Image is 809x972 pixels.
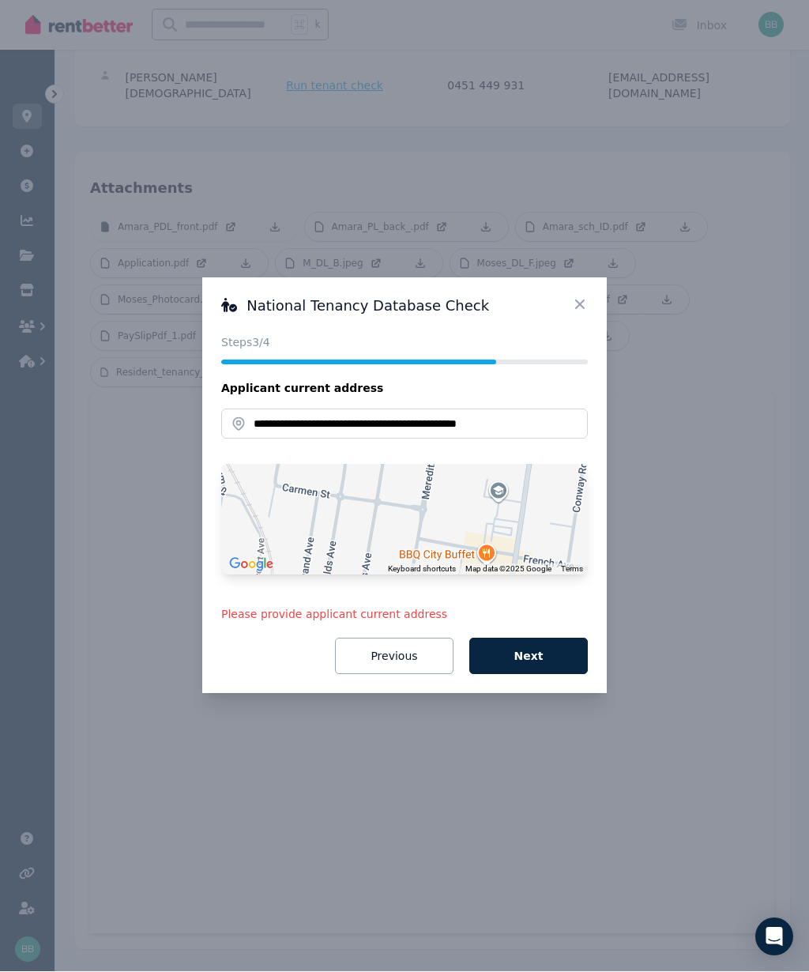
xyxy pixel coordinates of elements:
div: Open Intercom Messenger [755,918,793,956]
span: Map data ©2025 Google [465,565,551,574]
p: Steps 3 /4 [221,335,588,351]
img: Google [225,555,277,575]
h3: National Tenancy Database Check [221,297,588,316]
legend: Applicant current address [221,381,588,397]
a: Terms (opens in new tab) [561,565,583,574]
p: Please provide applicant current address [221,607,588,623]
a: Click to see this area on Google Maps [225,555,277,575]
button: Previous [335,639,453,675]
button: Keyboard shortcuts [388,564,456,575]
button: Next [469,639,588,675]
